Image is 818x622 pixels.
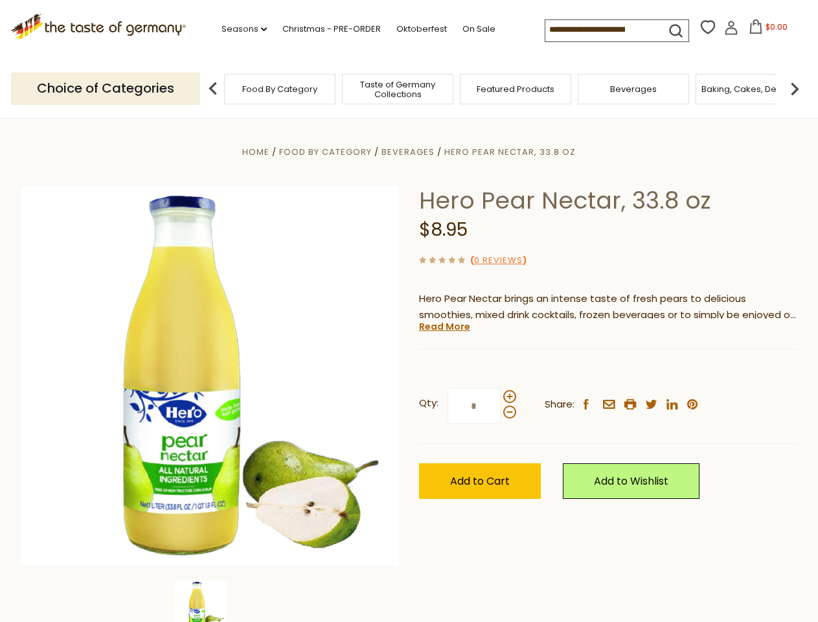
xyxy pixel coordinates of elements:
[346,80,449,99] a: Taste of Germany Collections
[450,474,510,489] span: Add to Cart
[448,388,501,424] input: Qty:
[701,84,802,94] a: Baking, Cakes, Desserts
[419,291,798,323] p: Hero Pear Nectar brings an intense taste of fresh pears to delicious smoothies, mixed drink cockt...
[470,254,527,266] span: ( )
[766,21,788,32] span: $0.00
[381,146,435,158] a: Beverages
[741,19,796,39] button: $0.00
[419,395,438,411] strong: Qty:
[419,186,798,215] h1: Hero Pear Nectar, 33.8 oz
[21,186,400,565] img: Hero Pear Nectar, 33.8 oz
[282,22,381,36] a: Christmas - PRE-ORDER
[242,84,317,94] a: Food By Category
[610,84,657,94] a: Beverages
[563,463,699,499] a: Add to Wishlist
[462,22,495,36] a: On Sale
[200,76,226,102] img: previous arrow
[222,22,267,36] a: Seasons
[11,73,200,104] p: Choice of Categories
[419,463,541,499] button: Add to Cart
[242,146,269,158] a: Home
[545,397,574,413] span: Share:
[279,146,372,158] a: Food By Category
[419,217,468,242] span: $8.95
[396,22,447,36] a: Oktoberfest
[474,254,523,268] a: 0 Reviews
[444,146,576,158] a: Hero Pear Nectar, 33.8 oz
[419,320,470,333] a: Read More
[477,84,554,94] a: Featured Products
[782,76,808,102] img: next arrow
